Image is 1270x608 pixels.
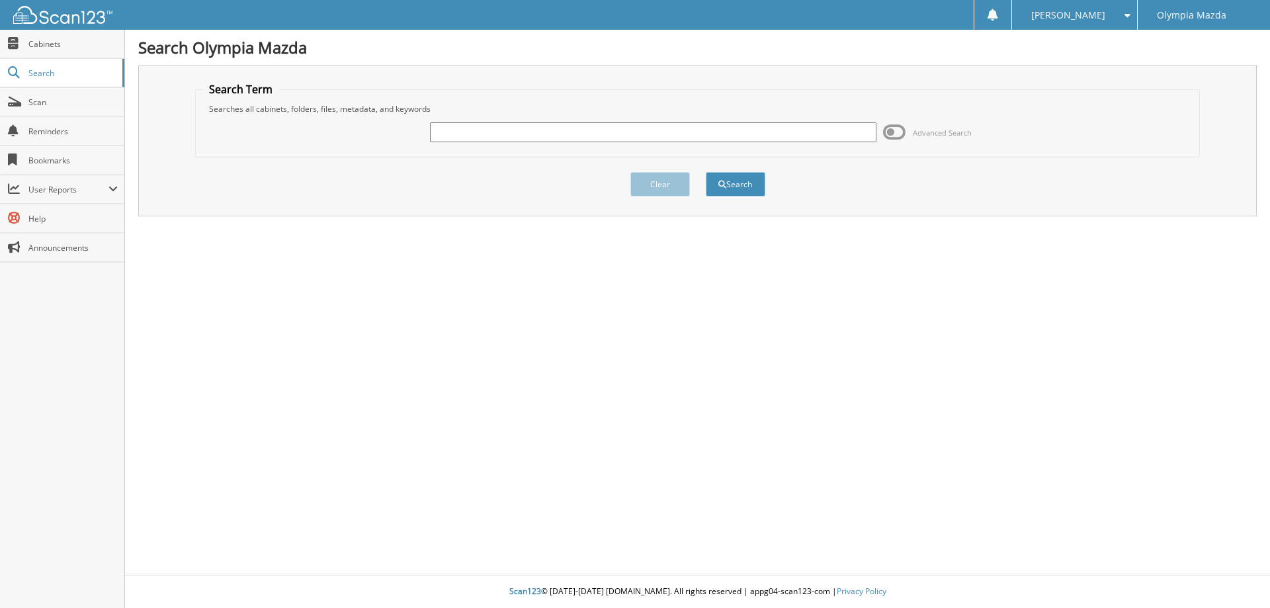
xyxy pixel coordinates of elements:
[202,82,279,97] legend: Search Term
[28,67,116,79] span: Search
[28,38,118,50] span: Cabinets
[28,184,108,195] span: User Reports
[837,586,886,597] a: Privacy Policy
[509,586,541,597] span: Scan123
[630,172,690,196] button: Clear
[706,172,765,196] button: Search
[28,97,118,108] span: Scan
[28,213,118,224] span: Help
[1031,11,1105,19] span: [PERSON_NAME]
[913,128,972,138] span: Advanced Search
[125,576,1270,608] div: © [DATE]-[DATE] [DOMAIN_NAME]. All rights reserved | appg04-scan123-com |
[28,155,118,166] span: Bookmarks
[13,6,112,24] img: scan123-logo-white.svg
[1204,544,1270,608] iframe: Chat Widget
[202,103,1193,114] div: Searches all cabinets, folders, files, metadata, and keywords
[1157,11,1226,19] span: Olympia Mazda
[28,242,118,253] span: Announcements
[138,36,1257,58] h1: Search Olympia Mazda
[28,126,118,137] span: Reminders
